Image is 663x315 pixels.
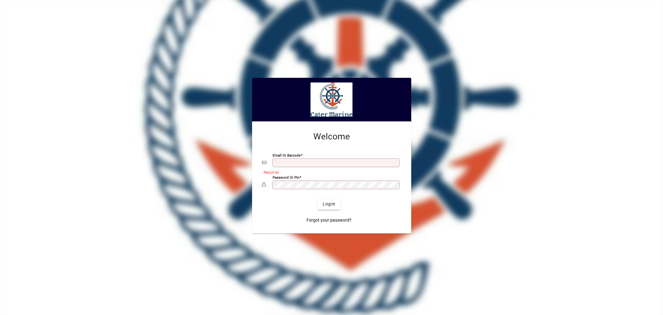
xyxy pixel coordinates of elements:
[306,217,352,223] span: Forgot your password?
[318,199,340,210] button: Login
[323,201,335,207] span: Login
[273,175,299,179] mat-label: Password or Pin
[264,169,396,175] mat-error: Required
[262,131,401,142] h2: Welcome
[273,153,301,157] mat-label: Email or Barcode
[304,215,354,226] a: Forgot your password?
